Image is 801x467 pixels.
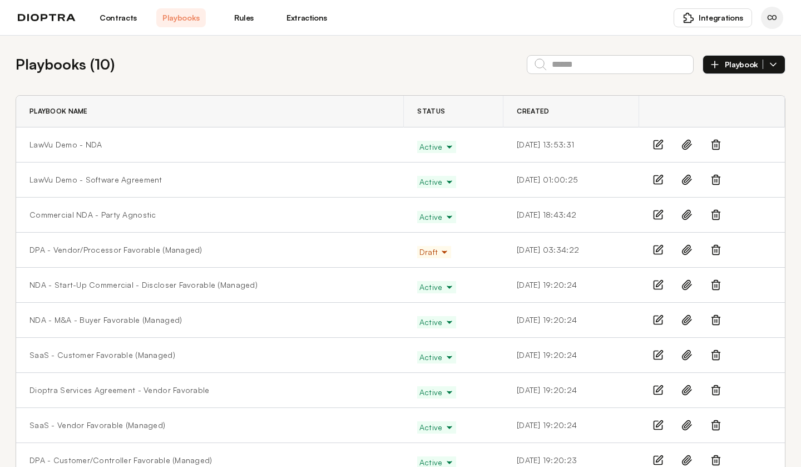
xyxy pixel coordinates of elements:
td: [DATE] 19:20:24 [503,373,639,408]
td: [DATE] 13:53:31 [503,127,639,163]
span: Active [419,176,454,188]
a: Contracts [93,8,143,27]
td: [DATE] 03:34:22 [503,233,639,268]
a: SaaS - Customer Favorable (Managed) [29,350,175,361]
span: Active [419,387,454,398]
span: Active [419,422,454,433]
td: [DATE] 19:20:24 [503,408,639,443]
td: [DATE] 01:00:25 [503,163,639,198]
a: NDA - Start-Up Commercial - Discloser Favorable (Managed) [29,279,258,291]
img: puzzle [683,12,694,23]
button: Active [417,211,456,223]
a: Extractions [282,8,332,27]
td: [DATE] 18:43:42 [503,198,639,233]
span: Active [419,212,454,223]
h2: Playbooks ( 10 ) [16,53,115,75]
button: Active [417,351,456,363]
span: Active [419,282,454,293]
a: LawVu Demo - Software Agreement [29,174,162,185]
a: DPA - Customer/Controller Favorable (Managed) [29,455,212,466]
button: Integrations [674,8,752,27]
button: Active [417,421,456,434]
div: Carlene Omeagher [761,7,783,29]
a: Dioptra Services Agreement - Vendor Favorable [29,385,210,396]
a: SaaS - Vendor Favorable (Managed) [29,420,165,431]
span: Active [419,317,454,328]
span: Playbook Name [29,107,88,116]
span: CO [767,13,777,22]
td: [DATE] 19:20:24 [503,303,639,338]
span: Active [419,141,454,153]
button: Active [417,316,456,328]
a: NDA - M&A - Buyer Favorable (Managed) [29,314,182,326]
span: Integrations [699,12,743,23]
span: Draft [419,247,449,258]
td: [DATE] 19:20:24 [503,268,639,303]
a: Rules [219,8,269,27]
button: Playbook [703,55,785,74]
a: LawVu Demo - NDA [29,139,102,150]
button: Active [417,176,456,188]
span: Active [419,352,454,363]
button: Draft [417,246,451,258]
a: DPA - Vendor/Processor Favorable (Managed) [29,244,202,255]
a: Playbooks [156,8,206,27]
span: Playbook [725,60,763,70]
a: Commercial NDA - Party Agnostic [29,209,156,220]
button: Active [417,141,456,153]
img: logo [18,14,76,22]
span: Created [517,107,549,116]
td: [DATE] 19:20:24 [503,338,639,373]
button: Active [417,281,456,293]
span: Status [417,107,445,116]
button: Active [417,386,456,399]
